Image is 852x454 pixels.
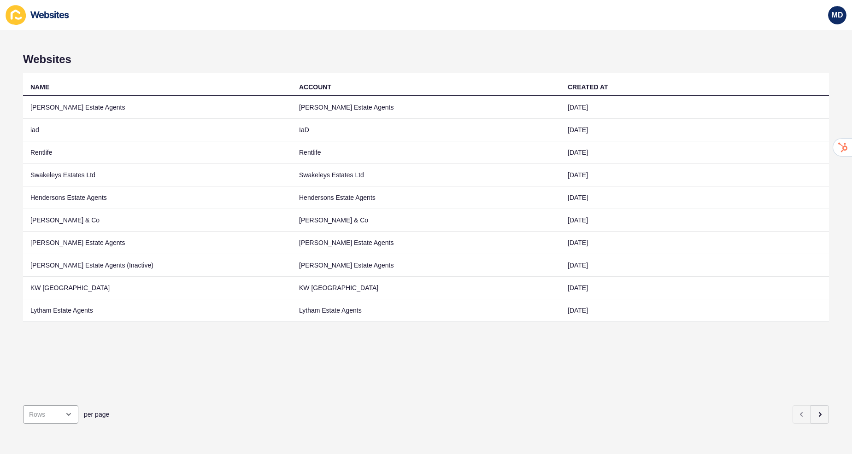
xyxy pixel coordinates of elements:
[560,141,829,164] td: [DATE]
[568,82,608,92] div: CREATED AT
[832,11,843,20] span: MD
[560,209,829,232] td: [DATE]
[292,299,560,322] td: Lytham Estate Agents
[23,141,292,164] td: Rentlife
[560,277,829,299] td: [DATE]
[292,186,560,209] td: Hendersons Estate Agents
[292,119,560,141] td: IaD
[23,164,292,186] td: Swakeleys Estates Ltd
[560,186,829,209] td: [DATE]
[292,141,560,164] td: Rentlife
[292,209,560,232] td: [PERSON_NAME] & Co
[292,164,560,186] td: Swakeleys Estates Ltd
[23,299,292,322] td: Lytham Estate Agents
[292,96,560,119] td: [PERSON_NAME] Estate Agents
[30,82,49,92] div: NAME
[292,277,560,299] td: KW [GEOGRAPHIC_DATA]
[23,96,292,119] td: [PERSON_NAME] Estate Agents
[23,53,829,66] h1: Websites
[560,299,829,322] td: [DATE]
[23,254,292,277] td: [PERSON_NAME] Estate Agents (Inactive)
[84,410,109,419] span: per page
[23,405,78,424] div: open menu
[23,232,292,254] td: [PERSON_NAME] Estate Agents
[299,82,331,92] div: ACCOUNT
[23,277,292,299] td: KW [GEOGRAPHIC_DATA]
[560,119,829,141] td: [DATE]
[560,232,829,254] td: [DATE]
[560,96,829,119] td: [DATE]
[23,119,292,141] td: iad
[560,164,829,186] td: [DATE]
[292,254,560,277] td: [PERSON_NAME] Estate Agents
[23,209,292,232] td: [PERSON_NAME] & Co
[292,232,560,254] td: [PERSON_NAME] Estate Agents
[23,186,292,209] td: Hendersons Estate Agents
[560,254,829,277] td: [DATE]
